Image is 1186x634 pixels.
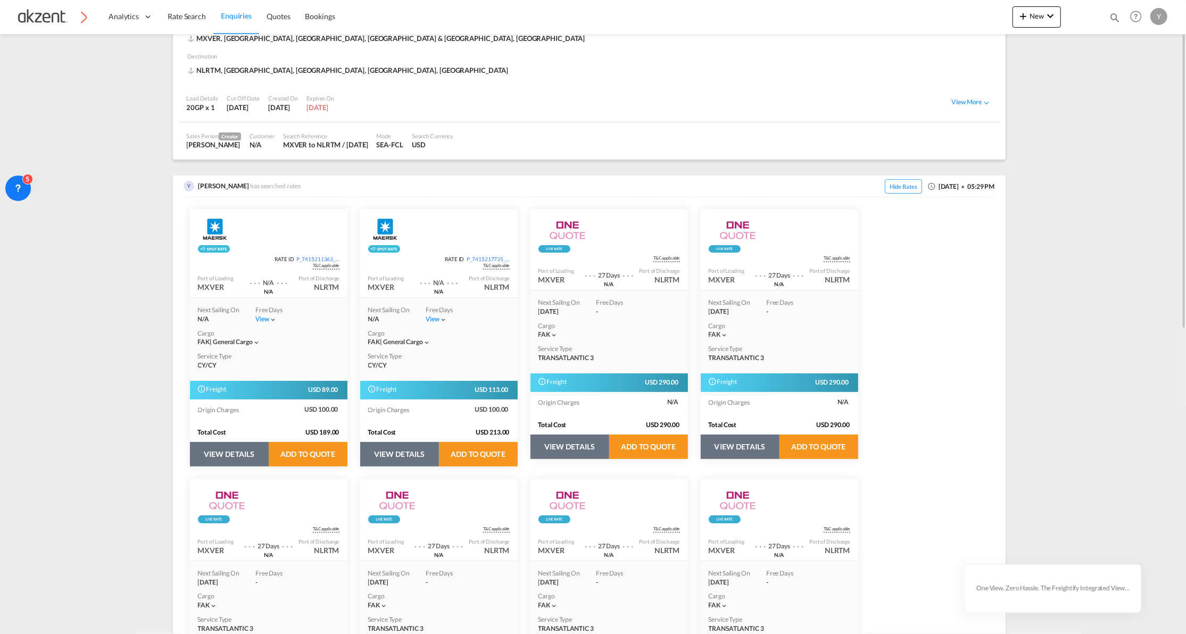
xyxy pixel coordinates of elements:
[187,103,219,112] div: 20GP x 1
[709,615,751,624] div: Service Type
[756,551,803,558] div: via Port Not Available
[538,421,625,430] div: Total Cost
[538,274,565,285] div: MXVER
[596,578,638,587] div: -
[255,578,298,587] div: -
[250,132,275,140] div: Customer
[368,592,510,601] div: Cargo
[415,288,463,295] div: via Port Not Available
[380,602,387,610] md-icon: icon-chevron-down
[198,601,210,609] span: FAK
[308,386,339,395] span: USD 89.00
[609,435,688,459] button: ADD TO QUOTE
[298,274,339,282] div: Port of Discharge
[426,306,468,315] div: Free Days
[198,361,217,370] span: CY/CY
[198,245,230,253] div: Rollable available
[538,345,581,354] div: Service Type
[368,245,400,253] div: Rollable available
[1017,10,1030,22] md-icon: icon-plus 400-fg
[779,435,858,459] button: ADD TO QUOTE
[1127,7,1150,27] div: Help
[198,329,339,338] div: Cargo
[198,385,206,393] md-icon: Spot Rates are dynamic &can fluctuate with time
[639,267,679,274] div: Port of Discharge
[709,624,765,633] span: TRANSATLANTIC 3
[1109,12,1121,23] md-icon: icon-magnify
[766,569,809,578] div: Free Days
[623,536,633,551] div: . . .
[198,406,240,414] span: Origin Charges
[639,538,679,545] div: Port of Discharge
[596,298,638,307] div: Free Days
[825,274,850,285] div: NLRTM
[305,428,347,437] span: USD 189.00
[277,272,287,288] div: . . .
[709,515,741,523] div: Rollable available
[250,140,275,149] div: N/A
[255,315,298,324] div: Viewicon-chevron-down
[824,526,850,533] span: Get Guaranteed Slot UponBooking Confirmation
[198,624,254,633] span: TRANSATLANTIC 3
[377,140,403,149] div: SEA-FCL
[304,405,339,414] span: USD 100.00
[305,12,335,21] span: Bookings
[927,182,936,190] md-icon: icon-clock
[709,377,738,388] span: Freight
[709,421,795,430] div: Total Cost
[282,536,293,551] div: . . .
[538,515,570,523] div: Rollable available
[187,94,219,102] div: Load Details
[483,526,510,533] span: Get Guaranteed Slot UponBooking Confirmation
[1127,7,1145,26] span: Help
[269,442,347,466] button: ADD TO QUOTE
[709,330,721,338] span: FAK
[766,307,809,316] div: -
[1013,6,1061,28] button: icon-plus 400-fgNewicon-chevron-down
[824,255,850,262] span: Get Guaranteed Slot UponBooking Confirmation
[476,428,517,437] span: USD 213.00
[837,398,850,407] span: NA
[255,536,282,551] div: Transit Time 27 Days
[227,94,260,102] div: Cut Off Date
[368,615,411,624] div: Service Type
[368,282,395,293] div: MXVER
[275,255,296,263] span: RATE ID
[793,536,803,551] div: . . .
[198,385,227,396] span: Freight
[268,103,298,112] div: 23 Sep 2025
[585,280,633,287] div: via Port Not Available
[484,282,510,293] div: NLRTM
[484,545,510,556] div: NLRTM
[720,331,728,339] md-icon: icon-chevron-down
[244,536,255,551] div: . . .
[809,267,850,274] div: Port of Discharge
[712,486,764,513] img: ONEY
[298,538,339,545] div: Port of Discharge
[412,140,454,149] div: USD
[221,11,252,20] span: Enquiries
[709,245,741,253] div: Rollable available
[1044,10,1057,22] md-icon: icon-chevron-down
[368,624,424,633] span: TRANSATLANTIC 3
[709,538,745,545] div: Port of Loading
[709,398,751,406] span: Origin Charges
[250,182,303,190] span: has searched rates
[198,245,230,253] img: Spot_rate_rollable_v2.png
[313,526,339,533] span: Get Guaranteed Slot UponBooking Confirmation
[538,298,580,307] div: Next Sailing On
[447,272,458,288] div: . . .
[372,486,423,513] img: ONEY
[306,94,334,102] div: Expires On
[538,267,575,274] div: Port of Loading
[16,5,88,29] img: c72fcea0ad0611ed966209c23b7bd3dd.png
[538,569,580,578] div: Next Sailing On
[425,536,452,551] div: Transit Time 27 Days
[452,536,463,551] div: . . .
[283,140,368,149] div: MXVER to NLRTM / 1 Oct 2025
[709,515,741,523] img: rpa-live-rate.png
[368,245,400,253] img: Spot_rate_rollable_v2.png
[260,272,277,288] div: Transit Time Not Available
[423,339,430,346] md-icon: icon-chevron-down
[198,315,240,324] div: N/A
